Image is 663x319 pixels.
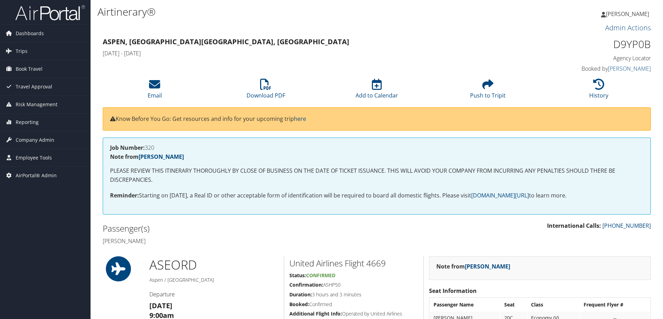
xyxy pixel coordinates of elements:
[605,23,651,32] a: Admin Actions
[149,277,279,283] h5: Aspen / [GEOGRAPHIC_DATA]
[103,37,349,46] strong: Aspen, [GEOGRAPHIC_DATA] [GEOGRAPHIC_DATA], [GEOGRAPHIC_DATA]
[289,291,312,298] strong: Duration:
[436,263,510,270] strong: Note from
[15,5,85,21] img: airportal-logo.png
[429,287,477,295] strong: Seat Information
[110,145,643,150] h4: 320
[103,237,372,245] h4: [PERSON_NAME]
[103,49,511,57] h4: [DATE] - [DATE]
[16,78,52,95] span: Travel Approval
[289,291,418,298] h5: 3 hours and 3 minutes
[103,223,372,234] h2: Passenger(s)
[465,263,510,270] a: [PERSON_NAME]
[16,25,44,42] span: Dashboards
[522,54,651,62] h4: Agency Locator
[289,272,306,279] strong: Status:
[470,83,506,99] a: Push to Tripit
[110,191,643,200] p: Starting on [DATE], a Real ID or other acceptable form of identification will be required to boar...
[294,115,306,123] a: here
[306,272,335,279] span: Confirmed
[148,83,162,99] a: Email
[16,167,57,184] span: AirPortal® Admin
[580,298,650,311] th: Frequent Flyer #
[608,65,651,72] a: [PERSON_NAME]
[522,37,651,52] h1: D9YP0B
[110,115,643,124] p: Know Before You Go: Get resources and info for your upcoming trip
[16,149,52,166] span: Employee Tools
[16,96,57,113] span: Risk Management
[16,131,54,149] span: Company Admin
[110,144,145,151] strong: Job Number:
[289,301,418,308] h5: Confirmed
[547,222,601,229] strong: International Calls:
[601,3,656,24] a: [PERSON_NAME]
[97,5,470,19] h1: Airtinerary®
[16,42,28,60] span: Trips
[289,310,418,317] h5: Operated by United Airlines
[149,256,279,274] h1: ASE ORD
[289,281,418,288] h5: ASHP50
[528,298,579,311] th: Class
[522,65,651,72] h4: Booked by
[149,290,279,298] h4: Departure
[110,166,643,184] p: PLEASE REVIEW THIS ITINERARY THOROUGHLY BY CLOSE OF BUSINESS ON THE DATE OF TICKET ISSUANCE. THIS...
[589,83,608,99] a: History
[289,301,309,308] strong: Booked:
[110,153,184,161] strong: Note from
[149,301,172,310] strong: [DATE]
[356,83,398,99] a: Add to Calendar
[289,310,342,317] strong: Additional Flight Info:
[16,60,42,78] span: Book Travel
[16,114,39,131] span: Reporting
[501,298,527,311] th: Seat
[602,222,651,229] a: [PHONE_NUMBER]
[110,192,139,199] strong: Reminder:
[289,281,323,288] strong: Confirmation:
[430,298,500,311] th: Passenger Name
[247,83,285,99] a: Download PDF
[139,153,184,161] a: [PERSON_NAME]
[471,192,529,199] a: [DOMAIN_NAME][URL]
[606,10,649,18] span: [PERSON_NAME]
[289,257,418,269] h2: United Airlines Flight 4669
